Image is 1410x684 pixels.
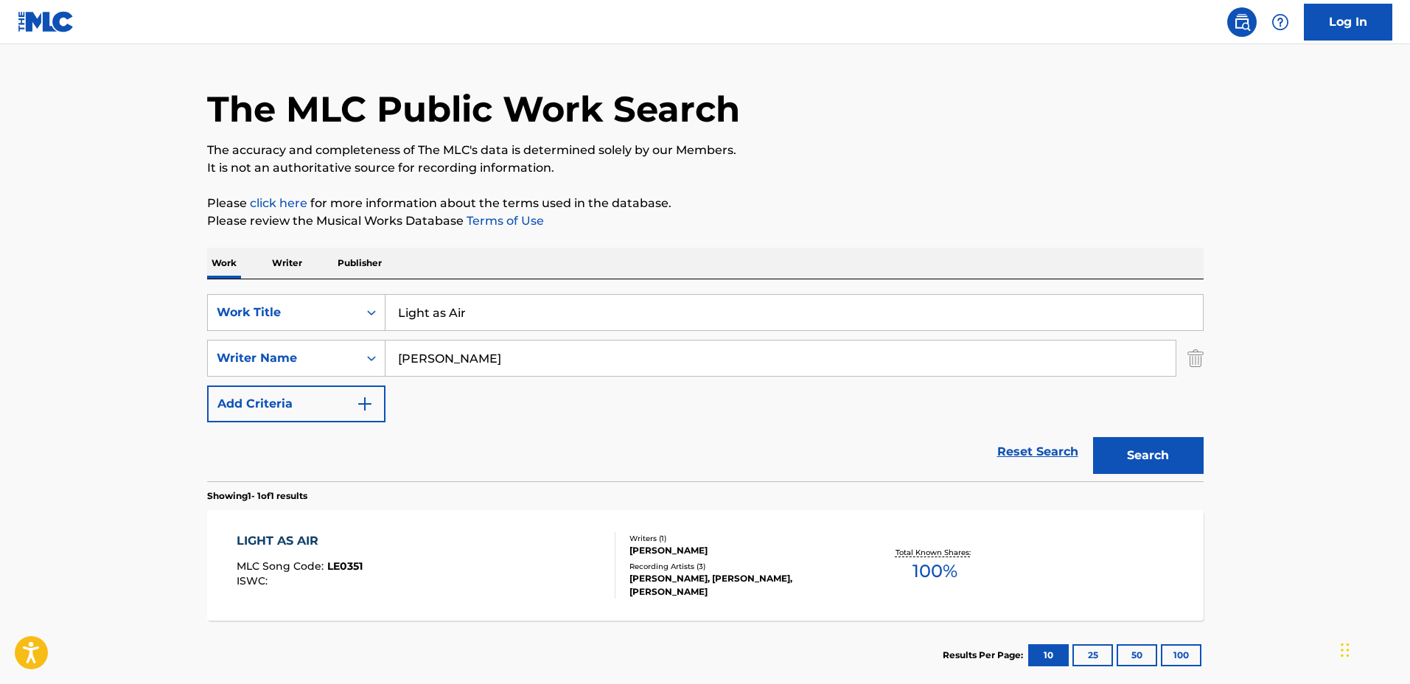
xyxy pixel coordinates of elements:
p: Total Known Shares: [896,547,974,558]
div: Writers ( 1 ) [629,533,852,544]
span: LE0351 [327,559,363,573]
button: 50 [1117,644,1157,666]
div: Recording Artists ( 3 ) [629,561,852,572]
button: Add Criteria [207,385,385,422]
img: 9d2ae6d4665cec9f34b9.svg [356,395,374,413]
p: Writer [268,248,307,279]
form: Search Form [207,294,1204,481]
div: LIGHT AS AIR [237,532,363,550]
span: 100 % [912,558,957,584]
span: MLC Song Code : [237,559,327,573]
img: search [1233,13,1251,31]
a: Log In [1304,4,1392,41]
img: Delete Criterion [1187,340,1204,377]
div: Writer Name [217,349,349,367]
a: Public Search [1227,7,1257,37]
button: 10 [1028,644,1069,666]
a: Reset Search [990,436,1086,468]
p: It is not an authoritative source for recording information. [207,159,1204,177]
button: 25 [1072,644,1113,666]
h1: The MLC Public Work Search [207,87,740,131]
img: MLC Logo [18,11,74,32]
p: The accuracy and completeness of The MLC's data is determined solely by our Members. [207,142,1204,159]
p: Please review the Musical Works Database [207,212,1204,230]
div: [PERSON_NAME], [PERSON_NAME], [PERSON_NAME] [629,572,852,598]
p: Results Per Page: [943,649,1027,662]
p: Please for more information about the terms used in the database. [207,195,1204,212]
p: Publisher [333,248,386,279]
a: click here [250,196,307,210]
div: Work Title [217,304,349,321]
div: Help [1266,7,1295,37]
iframe: Chat Widget [1336,613,1410,684]
button: Search [1093,437,1204,474]
span: ISWC : [237,574,271,587]
div: Drag [1341,628,1350,672]
button: 100 [1161,644,1201,666]
img: help [1271,13,1289,31]
p: Work [207,248,241,279]
div: [PERSON_NAME] [629,544,852,557]
a: Terms of Use [464,214,544,228]
a: LIGHT AS AIRMLC Song Code:LE0351ISWC:Writers (1)[PERSON_NAME]Recording Artists (3)[PERSON_NAME], ... [207,510,1204,621]
p: Showing 1 - 1 of 1 results [207,489,307,503]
